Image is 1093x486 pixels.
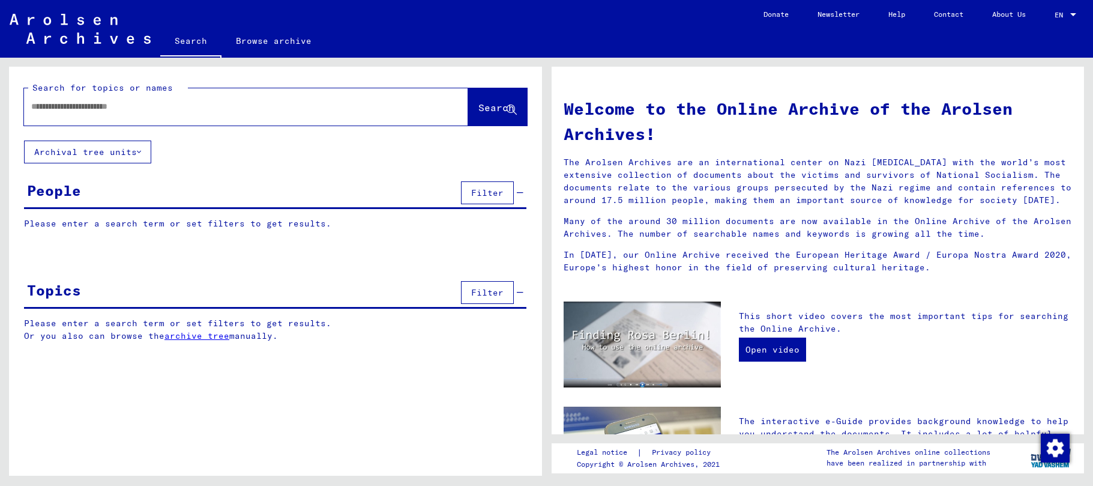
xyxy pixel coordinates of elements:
a: archive tree [164,330,229,341]
a: Open video [739,338,806,362]
p: Please enter a search term or set filters to get results. Or you also can browse the manually. [24,317,527,342]
div: People [27,180,81,201]
p: The interactive e-Guide provides background knowledge to help you understand the documents. It in... [739,415,1072,466]
a: Search [160,26,221,58]
p: This short video covers the most important tips for searching the Online Archive. [739,310,1072,335]
span: Filter [471,187,504,198]
p: Copyright © Arolsen Archives, 2021 [577,459,725,470]
h1: Welcome to the Online Archive of the Arolsen Archives! [564,96,1073,147]
p: Many of the around 30 million documents are now available in the Online Archive of the Arolsen Ar... [564,215,1073,240]
img: yv_logo.png [1028,443,1073,473]
div: | [577,446,725,459]
span: EN [1055,11,1068,19]
p: Please enter a search term or set filters to get results. [24,217,526,230]
img: Arolsen_neg.svg [10,14,151,44]
span: Search [478,102,514,114]
p: have been realized in partnership with [827,458,990,469]
button: Filter [461,281,514,304]
a: Privacy policy [642,446,725,459]
p: The Arolsen Archives online collections [827,447,990,458]
div: Topics [27,279,81,301]
a: Legal notice [577,446,637,459]
button: Filter [461,181,514,204]
span: Filter [471,287,504,298]
mat-label: Search for topics or names [32,82,173,93]
button: Archival tree units [24,141,151,163]
img: video.jpg [564,302,721,387]
img: Change consent [1041,434,1070,463]
p: In [DATE], our Online Archive received the European Heritage Award / Europa Nostra Award 2020, Eu... [564,249,1073,274]
p: The Arolsen Archives are an international center on Nazi [MEDICAL_DATA] with the world’s most ext... [564,156,1073,207]
a: Browse archive [221,26,326,55]
button: Search [468,88,527,126]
